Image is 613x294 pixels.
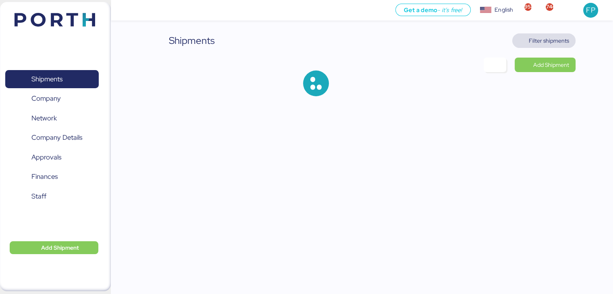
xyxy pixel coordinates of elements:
div: Shipments [169,33,215,48]
button: Add Shipment [10,241,98,254]
button: Filter shipments [512,33,576,48]
a: Add Shipment [515,58,576,72]
span: Company [31,93,61,104]
a: Network [5,109,99,128]
span: Company Details [31,132,82,143]
span: Network [31,112,57,124]
a: Staff [5,187,99,206]
div: English [495,6,513,14]
span: Finances [31,171,58,182]
a: Shipments [5,70,99,89]
span: FP [586,5,595,15]
a: Company [5,89,99,108]
span: Shipments [31,73,62,85]
span: Staff [31,190,46,202]
span: Add Shipment [41,243,79,253]
span: Add Shipment [533,60,569,70]
a: Approvals [5,148,99,167]
span: Filter shipments [529,36,569,46]
a: Finances [5,168,99,186]
a: Company Details [5,128,99,147]
span: Approvals [31,151,61,163]
button: Menu [116,4,129,17]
